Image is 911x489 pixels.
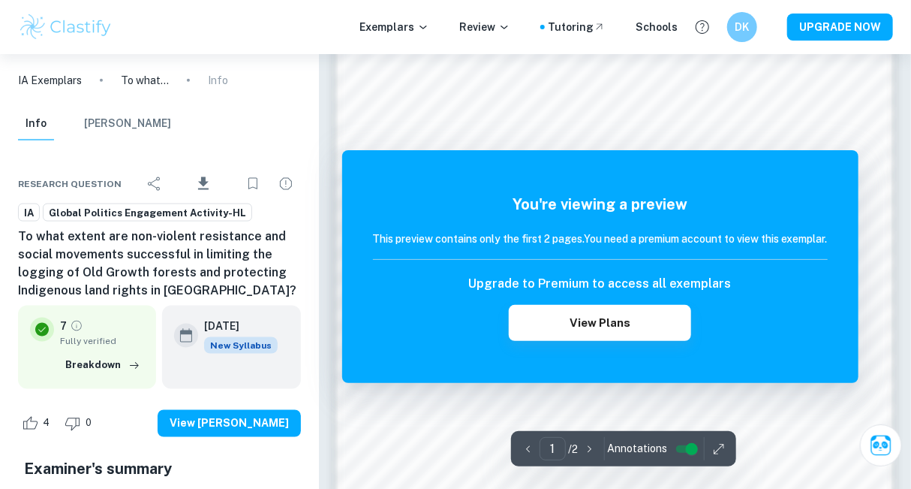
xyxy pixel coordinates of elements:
[469,275,732,293] h6: Upgrade to Premium to access all exemplars
[204,337,278,354] div: Starting from the May 2026 session, the Global Politics Engagement Activity requirements have cha...
[173,165,235,204] div: Download
[204,337,278,354] span: New Syllabus
[61,412,100,436] div: Dislike
[77,416,100,431] span: 0
[734,19,751,35] h6: DK
[459,19,510,35] p: Review
[373,193,828,216] h5: You're viewing a preview
[636,19,678,35] a: Schools
[24,458,295,481] h5: Examiner's summary
[140,169,170,199] div: Share
[18,177,122,191] span: Research question
[44,206,251,221] span: Global Politics Engagement Activity-HL
[569,441,579,457] p: / 2
[373,231,828,247] h6: This preview contains only the first 2 pages. You need a premium account to view this exemplar.
[18,12,113,42] img: Clastify logo
[548,19,606,35] a: Tutoring
[18,107,54,140] button: Info
[19,206,39,221] span: IA
[238,169,268,199] div: Bookmark
[62,354,144,376] button: Breakdown
[208,72,228,89] p: Info
[158,410,301,437] button: View [PERSON_NAME]
[727,12,757,42] button: DK
[860,424,902,466] button: Ask Clai
[121,72,169,89] p: To what extent are non-violent resistance and social movements successful in limiting the logging...
[35,416,58,431] span: 4
[18,204,40,222] a: IA
[608,441,668,457] span: Annotations
[509,305,690,341] button: View Plans
[18,72,82,89] a: IA Exemplars
[271,169,301,199] div: Report issue
[70,319,83,333] a: Grade fully verified
[60,318,67,334] p: 7
[18,228,301,300] h6: To what extent are non-violent resistance and social movements successful in limiting the logging...
[43,204,252,222] a: Global Politics Engagement Activity-HL
[690,14,715,40] button: Help and Feedback
[60,334,144,348] span: Fully verified
[359,19,429,35] p: Exemplars
[787,14,893,41] button: UPGRADE NOW
[18,412,58,436] div: Like
[84,107,171,140] button: [PERSON_NAME]
[204,318,266,334] h6: [DATE]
